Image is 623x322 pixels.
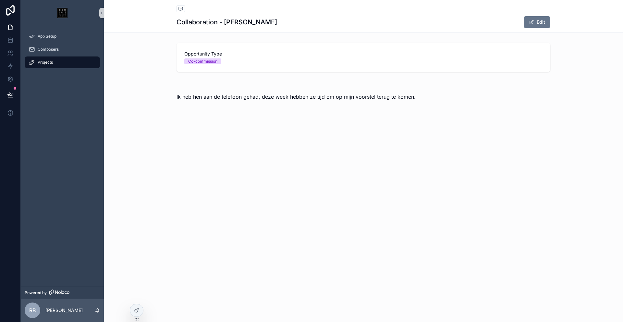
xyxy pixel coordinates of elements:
[25,31,100,42] a: App Setup
[25,43,100,55] a: Composers
[184,51,543,57] span: Opportunity Type
[25,56,100,68] a: Projects
[38,47,59,52] span: Composers
[188,58,217,64] div: Co-commission
[38,60,53,65] span: Projects
[177,18,277,27] h1: Collaboration - [PERSON_NAME]
[21,26,104,77] div: scrollable content
[45,307,83,314] p: [PERSON_NAME]
[21,287,104,299] a: Powered by
[57,8,67,18] img: App logo
[25,290,47,295] span: Powered by
[29,306,36,314] span: RB
[177,93,416,100] span: Ik heb hen aan de telefoon gehad, deze week hebben ze tijd om op mijn voorstel terug te komen.
[524,16,550,28] button: Edit
[38,34,56,39] span: App Setup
